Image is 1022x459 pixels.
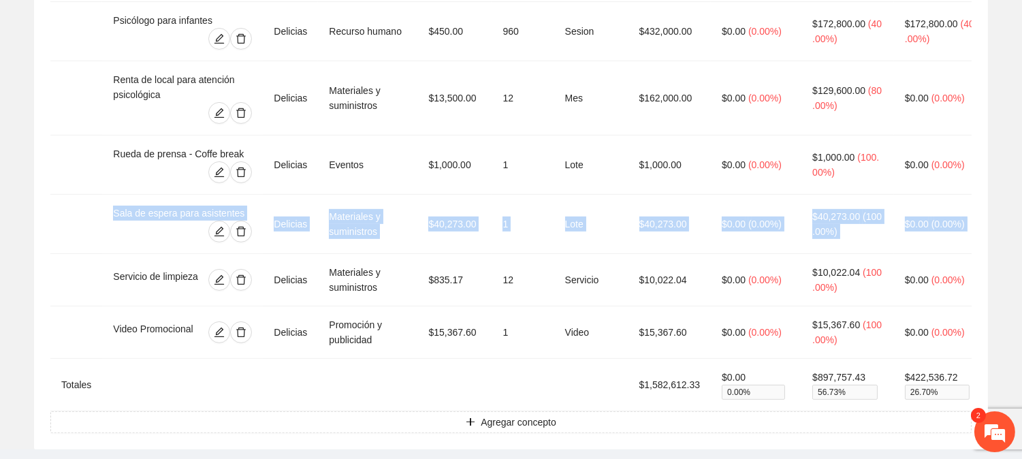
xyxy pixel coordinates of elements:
[554,136,628,195] td: Lote
[628,195,712,254] td: $40,273.00
[748,26,782,37] span: ( 0.00% )
[208,321,230,343] button: edit
[722,93,746,104] span: $0.00
[748,327,782,338] span: ( 0.00% )
[113,269,203,291] div: Servicio de limpieza
[113,72,252,102] div: Renta de local para atención psicológica
[748,159,782,170] span: ( 0.00% )
[208,102,230,124] button: edit
[748,93,782,104] span: ( 0.00% )
[71,70,229,87] div: Josselin Bravo
[417,61,492,136] td: $13,500.00
[812,211,860,222] span: $40,273.00
[417,2,492,61] td: $450.00
[18,205,229,291] div: 4:25 PM
[492,254,554,306] td: 12
[223,7,256,39] div: Minimizar ventana de chat en vivo
[27,210,219,285] span: Hola [PERSON_NAME] disculpa por no notificarte. Aún no lo resolvemos, espero que [DATE] podamos t...
[230,221,252,242] button: delete
[812,152,855,163] span: $1,000.00
[318,61,417,136] td: Materiales y suministros
[113,146,252,161] div: Rueda de prensa - Coffe break
[628,61,712,136] td: $162,000.00
[711,359,801,411] td: $0.00
[554,2,628,61] td: Sesion
[318,306,417,359] td: Promoción y publicidad
[812,267,860,278] span: $10,022.04
[27,299,219,329] span: Ya lo estuvimos revisando el día [PERSON_NAME][DATE].
[492,195,554,254] td: 1
[628,2,712,61] td: $432,000.00
[230,102,252,124] button: delete
[263,195,318,254] td: Delicias
[217,318,227,330] span: Más acciones
[209,167,229,178] span: edit
[113,13,252,28] div: Psicólogo para infantes
[554,254,628,306] td: Servicio
[628,254,712,306] td: $10,022.04
[722,385,785,400] span: 0.00 %
[905,159,929,170] span: $0.00
[209,33,229,44] span: edit
[85,163,239,178] span: [PERSON_NAME], aun no queda?
[209,226,229,237] span: edit
[318,254,417,306] td: Materiales y suministros
[971,408,986,423] em: 2
[18,294,229,334] div: 4:25 PM
[492,136,554,195] td: 1
[554,306,628,359] td: Video
[905,274,929,285] span: $0.00
[231,327,251,338] span: delete
[50,359,102,411] td: Totales
[812,18,865,29] span: $172,800.00
[628,359,712,411] td: $1,582,612.33
[905,219,929,229] span: $0.00
[628,306,712,359] td: $15,367.60
[894,359,987,411] td: $422,536.72
[209,327,229,338] span: edit
[801,359,894,411] td: $897,757.43
[492,306,554,359] td: 1
[7,335,259,383] textarea: Escriba su mensaje y pulse “Intro”
[722,26,746,37] span: $0.00
[23,145,242,155] div: [PERSON_NAME]
[231,33,251,44] span: delete
[812,385,878,400] span: 56.73 %
[318,136,417,195] td: Eventos
[812,319,860,330] span: $15,367.60
[263,306,318,359] td: Delicias
[230,269,252,291] button: delete
[417,195,492,254] td: $40,273.00
[113,321,201,343] div: Video Promocional
[748,274,782,285] span: ( 0.00% )
[208,28,230,50] button: edit
[263,254,318,306] td: Delicias
[931,219,965,229] span: ( 0.00% )
[263,136,318,195] td: Delicias
[263,61,318,136] td: Delicias
[931,159,965,170] span: ( 0.00% )
[722,327,746,338] span: $0.00
[931,274,965,285] span: ( 0.00% )
[23,192,249,202] div: [PERSON_NAME]
[230,28,252,50] button: delete
[208,221,230,242] button: edit
[722,159,746,170] span: $0.00
[208,269,230,291] button: edit
[492,2,554,61] td: 960
[209,108,229,118] span: edit
[417,254,492,306] td: $835.17
[50,411,972,433] button: plusAgregar concepto
[812,85,865,96] span: $129,600.00
[230,321,252,343] button: delete
[209,274,229,285] span: edit
[931,327,965,338] span: ( 0.00% )
[722,219,746,229] span: $0.00
[208,161,230,183] button: edit
[318,2,417,61] td: Recurso humano
[554,195,628,254] td: Lote
[481,415,556,430] span: Agregar concepto
[113,206,252,221] div: Sala de espera para asistentes
[748,219,782,229] span: ( 0.00% )
[905,385,970,400] span: 26.70 %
